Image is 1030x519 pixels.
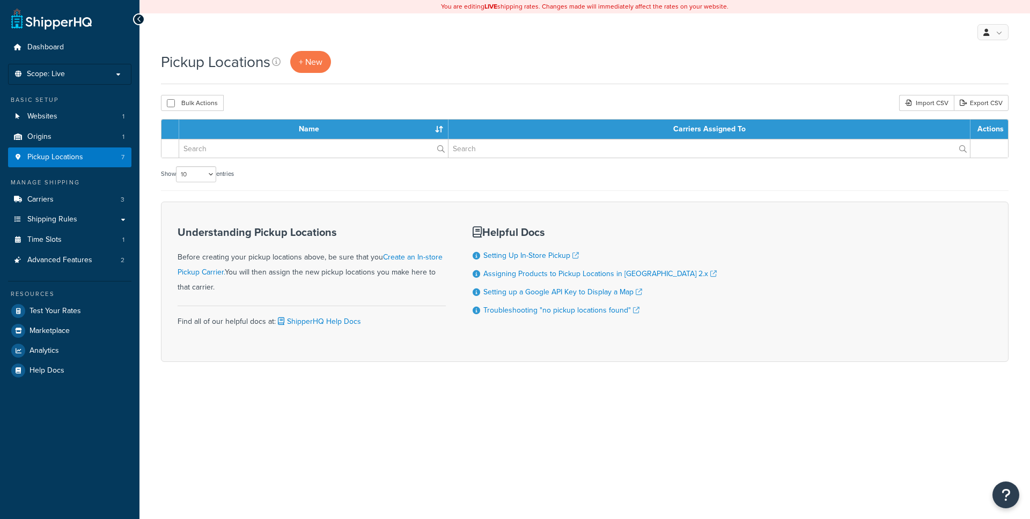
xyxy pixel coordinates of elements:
span: 3 [121,195,124,204]
span: Test Your Rates [30,307,81,316]
label: Show entries [161,166,234,182]
a: Dashboard [8,38,131,57]
div: Manage Shipping [8,178,131,187]
span: Pickup Locations [27,153,83,162]
span: Analytics [30,346,59,355]
span: Origins [27,132,51,142]
h1: Pickup Locations [161,51,270,72]
h3: Helpful Docs [473,226,717,238]
span: Marketplace [30,327,70,336]
a: Time Slots 1 [8,230,131,250]
select: Showentries [176,166,216,182]
li: Origins [8,127,131,147]
a: Export CSV [954,95,1009,111]
span: Help Docs [30,366,64,375]
div: Before creating your pickup locations above, be sure that you You will then assign the new pickup... [178,226,446,295]
a: Shipping Rules [8,210,131,229]
li: Advanced Features [8,250,131,270]
a: Advanced Features 2 [8,250,131,270]
a: ShipperHQ Home [11,8,92,29]
button: Bulk Actions [161,95,224,111]
div: Basic Setup [8,95,131,105]
span: 1 [122,112,124,121]
span: 1 [122,235,124,244]
a: Marketplace [8,321,131,340]
h3: Understanding Pickup Locations [178,226,446,238]
span: 7 [121,153,124,162]
th: Name [179,120,448,139]
a: Carriers 3 [8,190,131,210]
th: Carriers Assigned To [448,120,970,139]
input: Search [448,139,970,158]
span: Carriers [27,195,54,204]
li: Pickup Locations [8,147,131,167]
b: LIVE [484,2,497,11]
a: ShipperHQ Help Docs [276,316,361,327]
span: Scope: Live [27,70,65,79]
a: Analytics [8,341,131,360]
a: Test Your Rates [8,301,131,321]
span: Advanced Features [27,256,92,265]
button: Open Resource Center [992,481,1019,508]
a: Origins 1 [8,127,131,147]
a: Websites 1 [8,107,131,127]
a: + New [290,51,331,73]
span: Dashboard [27,43,64,52]
input: Search [179,139,448,158]
th: Actions [970,120,1008,139]
span: Shipping Rules [27,215,77,224]
span: 2 [121,256,124,265]
span: Time Slots [27,235,62,244]
div: Resources [8,290,131,299]
div: Find all of our helpful docs at: [178,306,446,329]
span: Websites [27,112,57,121]
span: + New [299,56,322,68]
span: 1 [122,132,124,142]
a: Help Docs [8,361,131,380]
li: Time Slots [8,230,131,250]
li: Websites [8,107,131,127]
a: Pickup Locations 7 [8,147,131,167]
a: Troubleshooting "no pickup locations found" [483,305,639,316]
a: Assigning Products to Pickup Locations in [GEOGRAPHIC_DATA] 2.x [483,268,717,279]
li: Carriers [8,190,131,210]
a: Setting up a Google API Key to Display a Map [483,286,642,298]
a: Setting Up In-Store Pickup [483,250,579,261]
div: Import CSV [899,95,954,111]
